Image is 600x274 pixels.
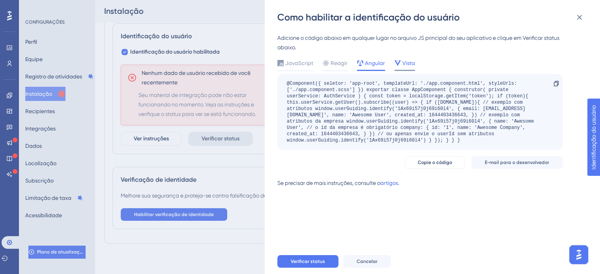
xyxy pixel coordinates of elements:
iframe: Iniciador do Assistente de IA do UserGuiding [567,243,591,267]
font: Vista [402,60,415,66]
font: Cancelar [357,259,378,264]
font: Identificação do usuário [6,4,71,9]
font: Verificar status [291,259,325,264]
font: artigos. [380,180,399,186]
font: E-mail para o desenvolvedor [485,160,549,165]
font: Angular [365,60,385,66]
button: Cancelar [343,255,391,268]
font: Se precisar de mais instruções, consulte o [277,180,380,186]
a: artigos. [380,178,399,194]
font: Como habilitar a identificação do usuário [277,11,460,23]
button: Verificar status [277,255,338,268]
font: Copie o código [418,160,452,165]
button: E-mail para o desenvolvedor [471,156,563,169]
font: Adicione o código abaixo em qualquer lugar no arquivo JS principal do seu aplicativo e clique em ... [277,35,559,50]
font: Reagir [331,60,348,66]
button: Copie o código [405,156,465,169]
font: @Component({ seletor: 'app-root', templateUrl: './app.component.html', styleUrls: ['./app.compone... [287,81,537,143]
font: JavaScript [285,60,313,66]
